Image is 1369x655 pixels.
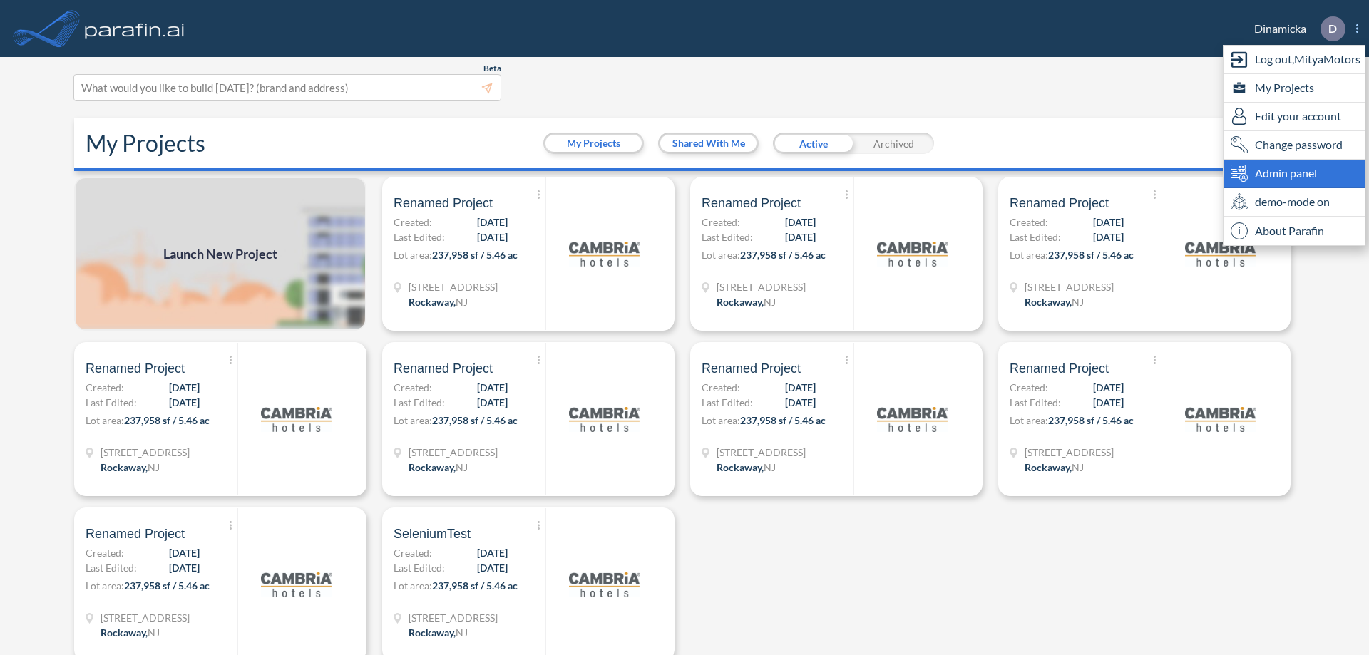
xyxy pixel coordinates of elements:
[1093,215,1124,229] span: [DATE]
[1010,229,1061,244] span: Last Edited:
[1025,461,1072,473] span: Rockaway ,
[1093,395,1124,410] span: [DATE]
[86,414,124,426] span: Lot area:
[660,135,757,152] button: Shared With Me
[82,14,188,43] img: logo
[432,579,518,592] span: 237,958 sf / 5.46 ac
[409,460,468,475] div: Rockaway, NJ
[1010,195,1109,212] span: Renamed Project
[456,626,468,639] span: NJ
[394,560,445,575] span: Last Edited:
[545,135,642,152] button: My Projects
[477,380,508,395] span: [DATE]
[785,380,816,395] span: [DATE]
[409,294,468,309] div: Rockaway, NJ
[569,218,640,289] img: logo
[1025,279,1114,294] span: 321 Mt Hope Ave
[101,461,148,473] span: Rockaway ,
[483,63,501,74] span: Beta
[702,395,753,410] span: Last Edited:
[86,560,137,575] span: Last Edited:
[1255,193,1330,210] span: demo-mode on
[853,133,934,154] div: Archived
[1072,296,1084,308] span: NJ
[569,383,640,455] img: logo
[1185,383,1256,455] img: logo
[702,414,740,426] span: Lot area:
[261,549,332,620] img: logo
[1010,414,1048,426] span: Lot area:
[1224,188,1365,217] div: demo-mode on
[101,610,190,625] span: 321 Mt Hope Ave
[785,395,816,410] span: [DATE]
[1048,249,1134,261] span: 237,958 sf / 5.46 ac
[101,626,148,639] span: Rockaway ,
[877,383,948,455] img: logo
[1025,460,1084,475] div: Rockaway, NJ
[394,195,493,212] span: Renamed Project
[86,525,185,542] span: Renamed Project
[409,626,456,639] span: Rockaway ,
[409,610,498,625] span: 321 Mt Hope Ave
[702,229,753,244] span: Last Edited:
[409,445,498,460] span: 321 Mt Hope Ave
[86,360,185,377] span: Renamed Project
[394,360,493,377] span: Renamed Project
[785,215,816,229] span: [DATE]
[477,545,508,560] span: [DATE]
[124,579,210,592] span: 237,958 sf / 5.46 ac
[409,625,468,640] div: Rockaway, NJ
[394,545,432,560] span: Created:
[394,249,432,261] span: Lot area:
[1025,296,1072,308] span: Rockaway ,
[394,229,445,244] span: Last Edited:
[717,294,776,309] div: Rockaway, NJ
[1025,294,1084,309] div: Rockaway, NJ
[1233,16,1358,41] div: Dinamicka
[702,380,740,395] span: Created:
[148,626,160,639] span: NJ
[1255,222,1324,239] span: About Parafin
[409,461,456,473] span: Rockaway ,
[456,461,468,473] span: NJ
[169,560,200,575] span: [DATE]
[74,177,366,331] a: Launch New Project
[261,383,332,455] img: logo
[717,445,806,460] span: 321 Mt Hope Ave
[432,249,518,261] span: 237,958 sf / 5.46 ac
[169,395,200,410] span: [DATE]
[740,414,826,426] span: 237,958 sf / 5.46 ac
[1010,395,1061,410] span: Last Edited:
[1185,218,1256,289] img: logo
[702,195,801,212] span: Renamed Project
[394,215,432,229] span: Created:
[169,545,200,560] span: [DATE]
[877,218,948,289] img: logo
[1048,414,1134,426] span: 237,958 sf / 5.46 ac
[1025,445,1114,460] span: 321 Mt Hope Ave
[74,177,366,331] img: add
[409,279,498,294] span: 321 Mt Hope Ave
[1231,222,1248,239] span: i
[1255,79,1314,96] span: My Projects
[717,279,806,294] span: 321 Mt Hope Ave
[785,229,816,244] span: [DATE]
[101,625,160,640] div: Rockaway, NJ
[1255,165,1317,182] span: Admin panel
[717,460,776,475] div: Rockaway, NJ
[86,579,124,592] span: Lot area:
[124,414,210,426] span: 237,958 sf / 5.46 ac
[1224,217,1365,245] div: About Parafin
[86,130,205,157] h2: My Projects
[394,395,445,410] span: Last Edited:
[1093,380,1124,395] span: [DATE]
[148,461,160,473] span: NJ
[477,560,508,575] span: [DATE]
[1010,380,1048,395] span: Created:
[1224,103,1365,131] div: Edit user
[101,445,190,460] span: 321 Mt Hope Ave
[702,249,740,261] span: Lot area:
[1093,229,1124,244] span: [DATE]
[1255,108,1341,125] span: Edit your account
[773,133,853,154] div: Active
